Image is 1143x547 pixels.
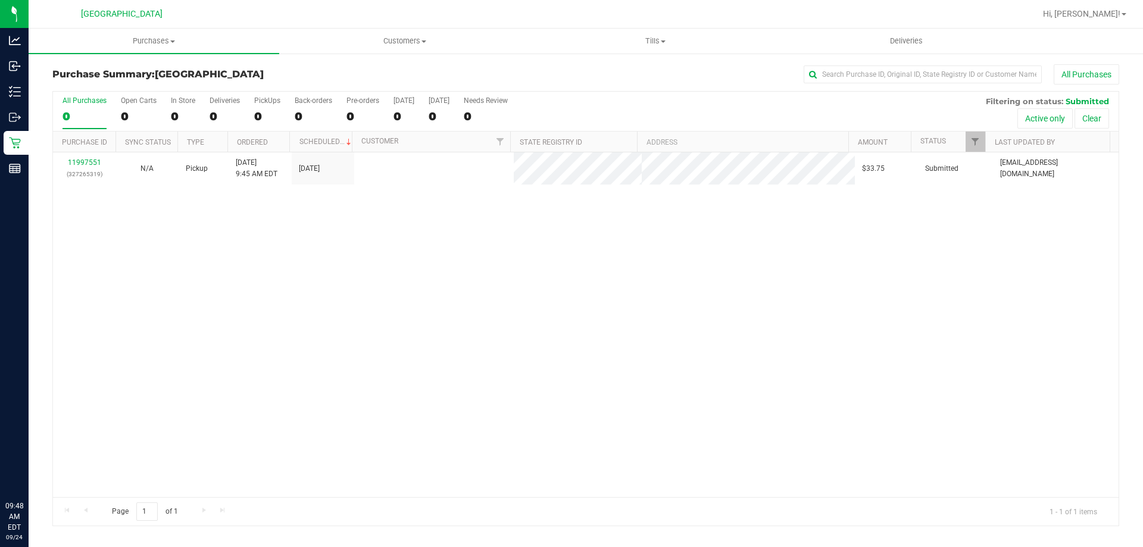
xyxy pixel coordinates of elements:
h3: Purchase Summary: [52,69,408,80]
a: State Registry ID [520,138,582,146]
div: Pre-orders [346,96,379,105]
div: 0 [295,110,332,123]
iframe: Resource center [12,452,48,487]
button: All Purchases [1054,64,1119,85]
div: 0 [210,110,240,123]
a: Scheduled [299,137,354,146]
span: [EMAIL_ADDRESS][DOMAIN_NAME] [1000,157,1111,180]
th: Address [637,132,848,152]
span: Submitted [1066,96,1109,106]
input: Search Purchase ID, Original ID, State Registry ID or Customer Name... [804,65,1042,83]
inline-svg: Inbound [9,60,21,72]
span: [GEOGRAPHIC_DATA] [155,68,264,80]
div: 0 [394,110,414,123]
div: All Purchases [63,96,107,105]
span: Submitted [925,163,958,174]
a: Customer [361,137,398,145]
a: Filter [966,132,985,152]
a: Type [187,138,204,146]
inline-svg: Analytics [9,35,21,46]
div: [DATE] [429,96,449,105]
span: [GEOGRAPHIC_DATA] [81,9,163,19]
span: 1 - 1 of 1 items [1040,502,1107,520]
button: N/A [140,163,154,174]
input: 1 [136,502,158,521]
a: 11997551 [68,158,101,167]
inline-svg: Reports [9,162,21,174]
span: Filtering on status: [986,96,1063,106]
div: Needs Review [464,96,508,105]
span: Deliveries [874,36,939,46]
a: Last Updated By [995,138,1055,146]
div: PickUps [254,96,280,105]
div: 0 [346,110,379,123]
a: Tills [530,29,780,54]
a: Filter [491,132,510,152]
button: Clear [1075,108,1109,129]
div: Open Carts [121,96,157,105]
button: Active only [1017,108,1073,129]
span: Customers [280,36,529,46]
a: Deliveries [781,29,1032,54]
inline-svg: Retail [9,137,21,149]
div: Back-orders [295,96,332,105]
span: [DATE] 9:45 AM EDT [236,157,277,180]
span: Purchases [29,36,279,46]
a: Sync Status [125,138,171,146]
p: 09/24 [5,533,23,542]
a: Ordered [237,138,268,146]
inline-svg: Inventory [9,86,21,98]
p: (327265319) [60,168,108,180]
div: Deliveries [210,96,240,105]
p: 09:48 AM EDT [5,501,23,533]
div: 0 [254,110,280,123]
span: Page of 1 [102,502,188,521]
span: $33.75 [862,163,885,174]
a: Amount [858,138,888,146]
a: Status [920,137,946,145]
div: [DATE] [394,96,414,105]
div: 0 [121,110,157,123]
div: 0 [171,110,195,123]
a: Customers [279,29,530,54]
span: Not Applicable [140,164,154,173]
span: Hi, [PERSON_NAME]! [1043,9,1120,18]
inline-svg: Outbound [9,111,21,123]
a: Purchase ID [62,138,107,146]
div: In Store [171,96,195,105]
a: Purchases [29,29,279,54]
div: 0 [464,110,508,123]
span: [DATE] [299,163,320,174]
span: Tills [530,36,780,46]
span: Pickup [186,163,208,174]
div: 0 [429,110,449,123]
div: 0 [63,110,107,123]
